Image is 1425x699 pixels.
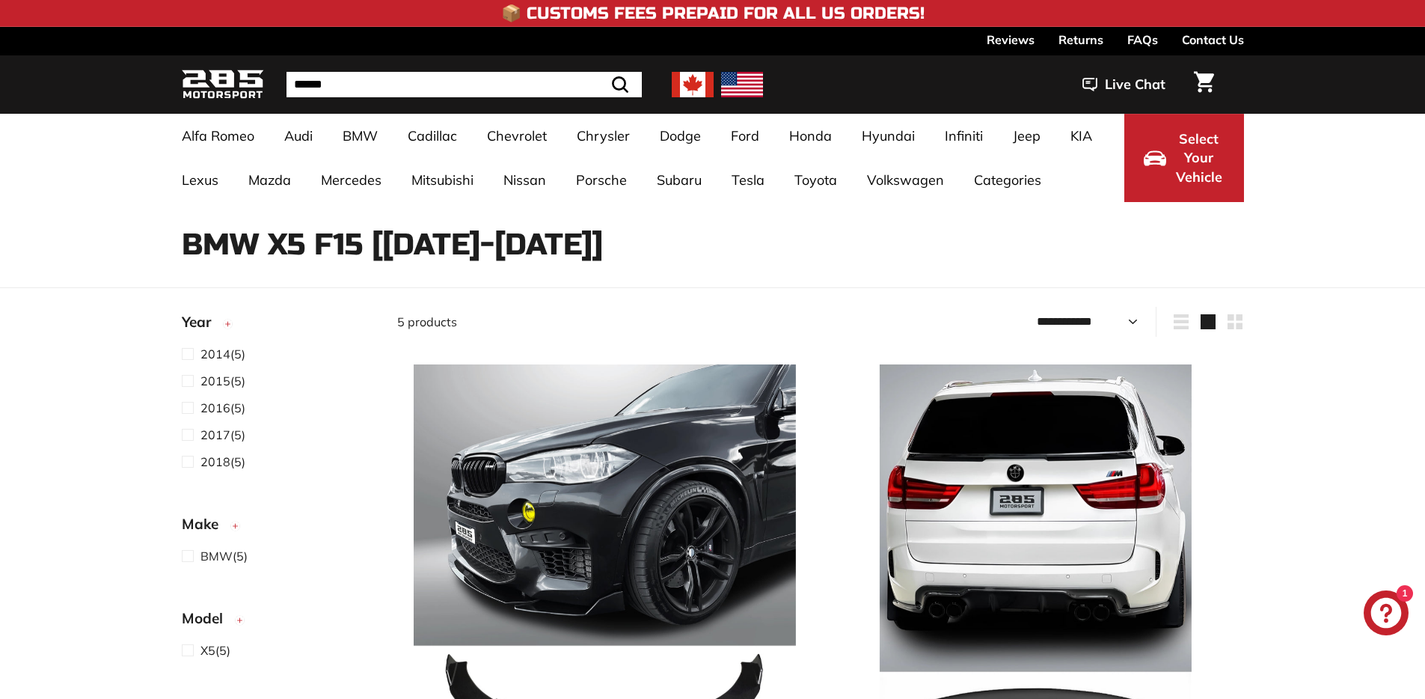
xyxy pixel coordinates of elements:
[200,400,230,415] span: 2016
[182,603,373,641] button: Model
[182,67,264,103] img: Logo_285_Motorsport_areodynamics_components
[501,4,925,22] h4: 📦 Customs Fees Prepaid for All US Orders!
[716,114,774,158] a: Ford
[1185,59,1223,110] a: Cart
[1105,75,1165,94] span: Live Chat
[286,72,642,97] input: Search
[998,114,1055,158] a: Jeep
[306,158,396,202] a: Mercedes
[182,307,373,344] button: Year
[472,114,562,158] a: Chevrolet
[562,114,645,158] a: Chrysler
[182,513,230,535] span: Make
[200,453,245,471] span: (5)
[1058,27,1103,52] a: Returns
[200,426,245,444] span: (5)
[393,114,472,158] a: Cadillac
[200,643,215,658] span: X5
[1174,129,1225,187] span: Select Your Vehicle
[642,158,717,202] a: Subaru
[269,114,328,158] a: Audi
[1055,114,1107,158] a: KIA
[233,158,306,202] a: Mazda
[182,608,234,629] span: Model
[488,158,561,202] a: Nissan
[200,549,233,564] span: BMW
[1127,27,1158,52] a: FAQs
[1124,114,1244,202] button: Select Your Vehicle
[645,114,716,158] a: Dodge
[1063,66,1185,103] button: Live Chat
[397,313,821,331] div: 5 products
[182,311,222,333] span: Year
[987,27,1035,52] a: Reviews
[200,372,245,390] span: (5)
[200,399,245,417] span: (5)
[847,114,930,158] a: Hyundai
[167,114,269,158] a: Alfa Romeo
[930,114,998,158] a: Infiniti
[396,158,488,202] a: Mitsubishi
[328,114,393,158] a: BMW
[182,509,373,546] button: Make
[779,158,852,202] a: Toyota
[774,114,847,158] a: Honda
[167,158,233,202] a: Lexus
[200,345,245,363] span: (5)
[200,641,230,659] span: (5)
[200,347,230,361] span: 2014
[200,427,230,442] span: 2017
[852,158,959,202] a: Volkswagen
[182,228,1244,261] h1: BMW X5 F15 [[DATE]-[DATE]]
[200,454,230,469] span: 2018
[200,373,230,388] span: 2015
[959,158,1056,202] a: Categories
[1359,590,1413,639] inbox-online-store-chat: Shopify online store chat
[717,158,779,202] a: Tesla
[200,547,248,565] span: (5)
[1182,27,1244,52] a: Contact Us
[561,158,642,202] a: Porsche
